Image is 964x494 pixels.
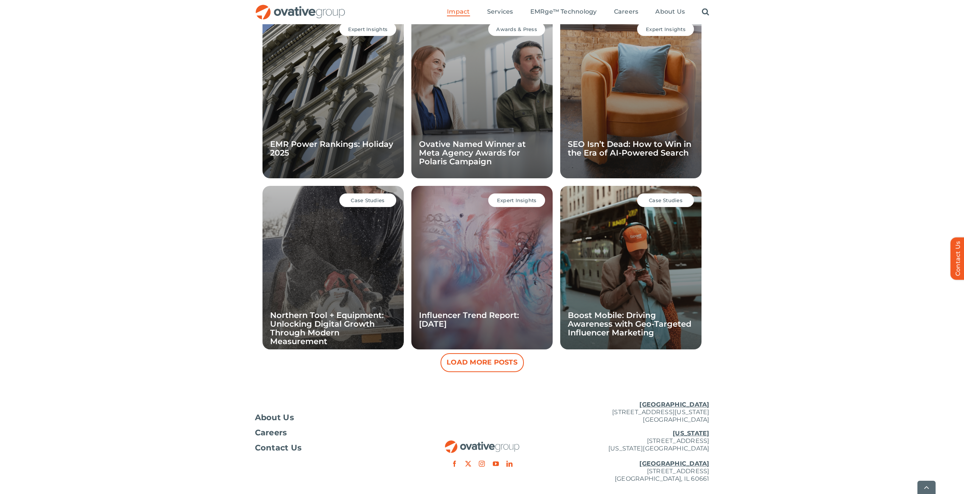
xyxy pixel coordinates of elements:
[452,461,458,467] a: facebook
[465,461,471,467] a: twitter
[255,414,406,421] a: About Us
[255,4,346,11] a: OG_Full_horizontal_RGB
[702,8,709,16] a: Search
[493,461,499,467] a: youtube
[255,444,302,452] span: Contact Us
[441,353,524,372] button: Load More Posts
[506,461,512,467] a: linkedin
[255,414,294,421] span: About Us
[419,139,526,166] a: Ovative Named Winner at Meta Agency Awards for Polaris Campaign
[255,414,406,452] nav: Footer Menu
[270,139,393,157] a: EMR Power Rankings: Holiday 2025
[558,401,709,424] p: [STREET_ADDRESS][US_STATE] [GEOGRAPHIC_DATA]
[270,310,384,346] a: Northern Tool + Equipment: Unlocking Digital Growth Through Modern Measurement
[639,401,709,408] u: [GEOGRAPHIC_DATA]
[568,310,691,337] a: Boost Mobile: Driving Awareness with Geo-Targeted Influencer Marketing
[255,429,406,436] a: Careers
[673,430,709,437] u: [US_STATE]
[558,430,709,483] p: [STREET_ADDRESS] [US_STATE][GEOGRAPHIC_DATA] [STREET_ADDRESS] [GEOGRAPHIC_DATA], IL 60661
[447,8,470,16] a: Impact
[479,461,485,467] a: instagram
[444,439,520,447] a: OG_Full_horizontal_RGB
[655,8,685,16] a: About Us
[639,460,709,467] u: [GEOGRAPHIC_DATA]
[530,8,597,16] a: EMRge™ Technology
[568,139,691,157] a: SEO Isn’t Dead: How to Win in the Era of AI-Powered Search
[255,444,406,452] a: Contact Us
[614,8,639,16] a: Careers
[419,310,519,329] a: Influencer Trend Report: [DATE]
[487,8,513,16] a: Services
[255,429,287,436] span: Careers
